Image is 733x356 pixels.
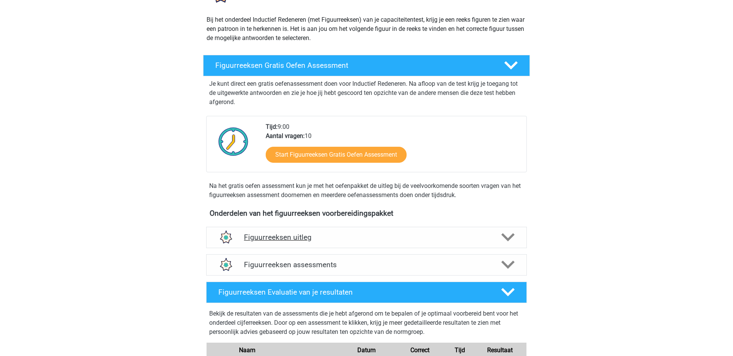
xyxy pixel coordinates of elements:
div: Na het gratis oefen assessment kun je met het oefenpakket de uitleg bij de veelvoorkomende soorte... [206,181,527,200]
div: Naam [233,346,340,355]
h4: Figuurreeksen assessments [244,260,489,269]
div: Resultaat [473,346,526,355]
a: Figuurreeksen Gratis Oefen Assessment [200,55,533,76]
img: figuurreeksen uitleg [216,228,235,247]
div: 9:00 10 [260,122,526,172]
img: Klok [214,122,253,160]
a: uitleg Figuurreeksen uitleg [203,227,530,248]
a: Start Figuurreeksen Gratis Oefen Assessment [266,147,407,163]
b: Tijd: [266,123,278,130]
h4: Onderdelen van het figuurreeksen voorbereidingspakket [210,209,523,218]
div: Correct [393,346,447,355]
p: Bij het onderdeel Inductief Redeneren (met Figuurreeksen) van je capaciteitentest, krijg je een r... [207,15,526,43]
a: assessments Figuurreeksen assessments [203,254,530,276]
p: Je kunt direct een gratis oefenassessment doen voor Inductief Redeneren. Na afloop van de test kr... [209,79,524,107]
div: Datum [340,346,393,355]
h4: Figuurreeksen Gratis Oefen Assessment [215,61,492,70]
p: Bekijk de resultaten van de assessments die je hebt afgerond om te bepalen of je optimaal voorber... [209,309,524,337]
h4: Figuurreeksen uitleg [244,233,489,242]
h4: Figuurreeksen Evaluatie van je resultaten [218,288,489,297]
div: Tijd [447,346,473,355]
a: Figuurreeksen Evaluatie van je resultaten [203,282,530,303]
img: figuurreeksen assessments [216,255,235,274]
b: Aantal vragen: [266,132,305,140]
